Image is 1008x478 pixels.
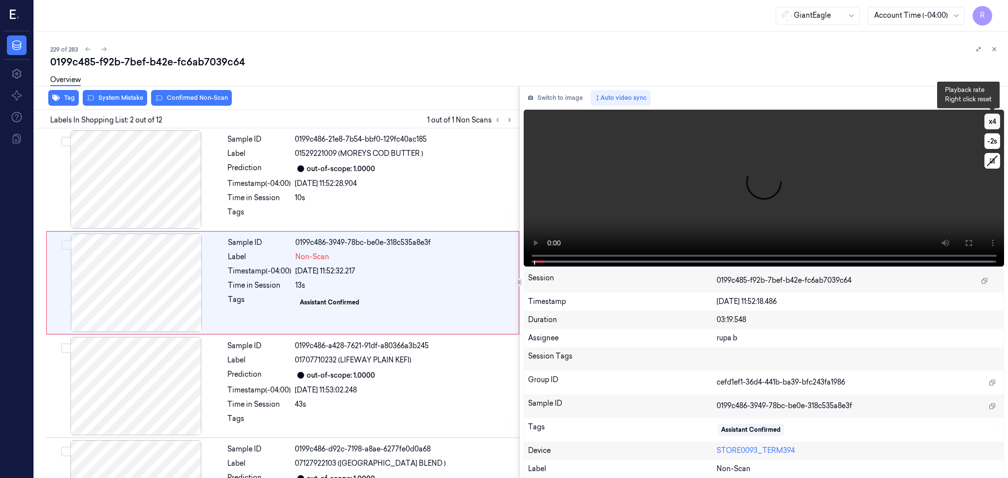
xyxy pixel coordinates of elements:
div: Timestamp (-04:00) [228,266,291,276]
button: -2s [984,133,1000,149]
span: 229 of 283 [50,45,78,54]
button: Confirmed Non-Scan [151,90,232,106]
div: out-of-scope: 1.0000 [307,164,375,174]
div: Timestamp [528,297,717,307]
div: Timestamp (-04:00) [227,179,291,189]
div: Assistant Confirmed [300,298,359,307]
button: Auto video sync [591,90,651,106]
div: Assignee [528,333,717,343]
span: 01529221009 (MOREYS COD BUTTER ) [295,149,423,159]
div: Label [227,149,291,159]
span: 0199c486-3949-78bc-be0e-318c535a8e3f [717,401,852,411]
span: 01707710232 (LIFEWAY PLAIN KEFI) [295,355,411,365]
button: Select row [61,137,71,147]
div: Timestamp (-04:00) [227,385,291,395]
div: Label [528,464,717,474]
div: STORE0093_TERM394 [717,446,1000,456]
div: Prediction [227,369,291,381]
div: Session Tags [528,351,717,367]
div: Time in Session [227,193,291,203]
button: Switch to image [524,90,587,106]
div: Tags [227,207,291,223]
div: Prediction [227,163,291,175]
div: Sample ID [228,238,291,248]
a: Overview [50,75,81,86]
span: cefd1ef1-36d4-441b-ba39-bfc243fa1986 [717,377,845,388]
button: R [973,6,992,26]
div: Tags [227,414,291,429]
div: Assistant Confirmed [721,425,781,434]
button: Tag [48,90,79,106]
div: Device [528,446,717,456]
div: Sample ID [227,341,291,351]
div: 13s [295,280,513,291]
span: Non-Scan [717,464,751,474]
div: Label [228,252,291,262]
div: [DATE] 11:52:18.486 [717,297,1000,307]
div: 0199c486-d92c-7198-a8ae-6277fe0d0a68 [295,444,513,454]
span: 0199c485-f92b-7bef-b42e-fc6ab7039c64 [717,275,851,286]
div: 0199c486-21e8-7b54-bbf0-129fc40ac185 [295,134,513,145]
div: Sample ID [227,444,291,454]
div: rupa b [717,333,1000,343]
div: Sample ID [528,398,717,414]
div: Group ID [528,375,717,390]
div: Sample ID [227,134,291,145]
div: Time in Session [227,399,291,410]
div: out-of-scope: 1.0000 [307,370,375,381]
div: [DATE] 11:53:02.248 [295,385,513,395]
div: Label [227,458,291,469]
div: Tags [528,422,717,438]
button: System Mistake [83,90,147,106]
div: 10s [295,193,513,203]
div: [DATE] 11:52:32.217 [295,266,513,276]
div: Session [528,273,717,289]
div: Label [227,355,291,365]
div: 0199c485-f92b-7bef-b42e-fc6ab7039c64 [50,55,1000,69]
button: x4 [984,114,1000,129]
span: Non-Scan [295,252,329,262]
div: Tags [228,295,291,310]
button: Select row [62,240,71,250]
div: [DATE] 11:52:28.904 [295,179,513,189]
div: 0199c486-3949-78bc-be0e-318c535a8e3f [295,238,513,248]
div: 0199c486-a428-7621-91df-a80366a3b245 [295,341,513,351]
span: 07127922103 ([GEOGRAPHIC_DATA] BLEND ) [295,458,446,469]
button: Select row [61,343,71,353]
span: Labels In Shopping List: 2 out of 12 [50,115,162,125]
div: 03:19.548 [717,315,1000,325]
span: 1 out of 1 Non Scans [427,114,515,126]
button: Select row [61,447,71,456]
div: Time in Session [228,280,291,291]
div: 43s [295,399,513,410]
div: Duration [528,315,717,325]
